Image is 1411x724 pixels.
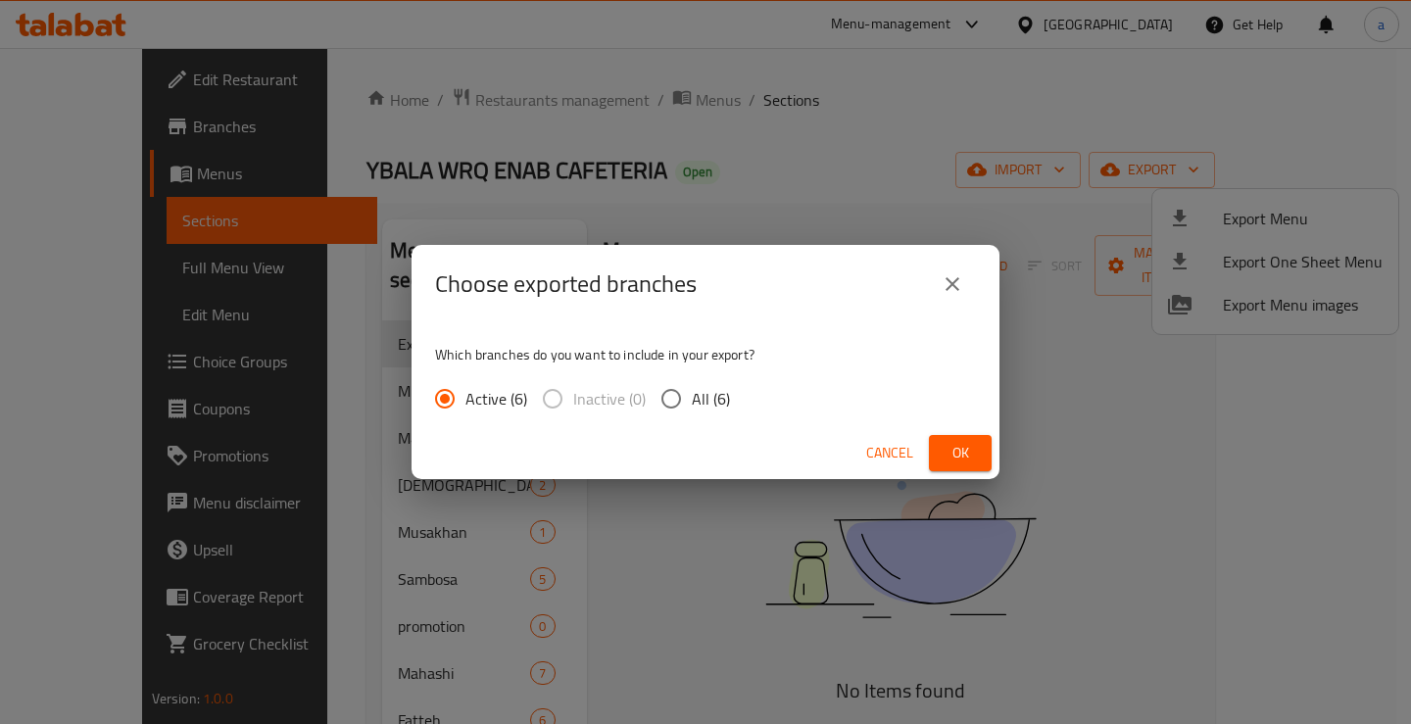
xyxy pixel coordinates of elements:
h2: Choose exported branches [435,268,697,300]
button: close [929,261,976,308]
span: Active (6) [465,387,527,410]
span: All (6) [692,387,730,410]
span: Ok [945,441,976,465]
button: Ok [929,435,992,471]
button: Cancel [858,435,921,471]
span: Inactive (0) [573,387,646,410]
p: Which branches do you want to include in your export? [435,345,976,364]
span: Cancel [866,441,913,465]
